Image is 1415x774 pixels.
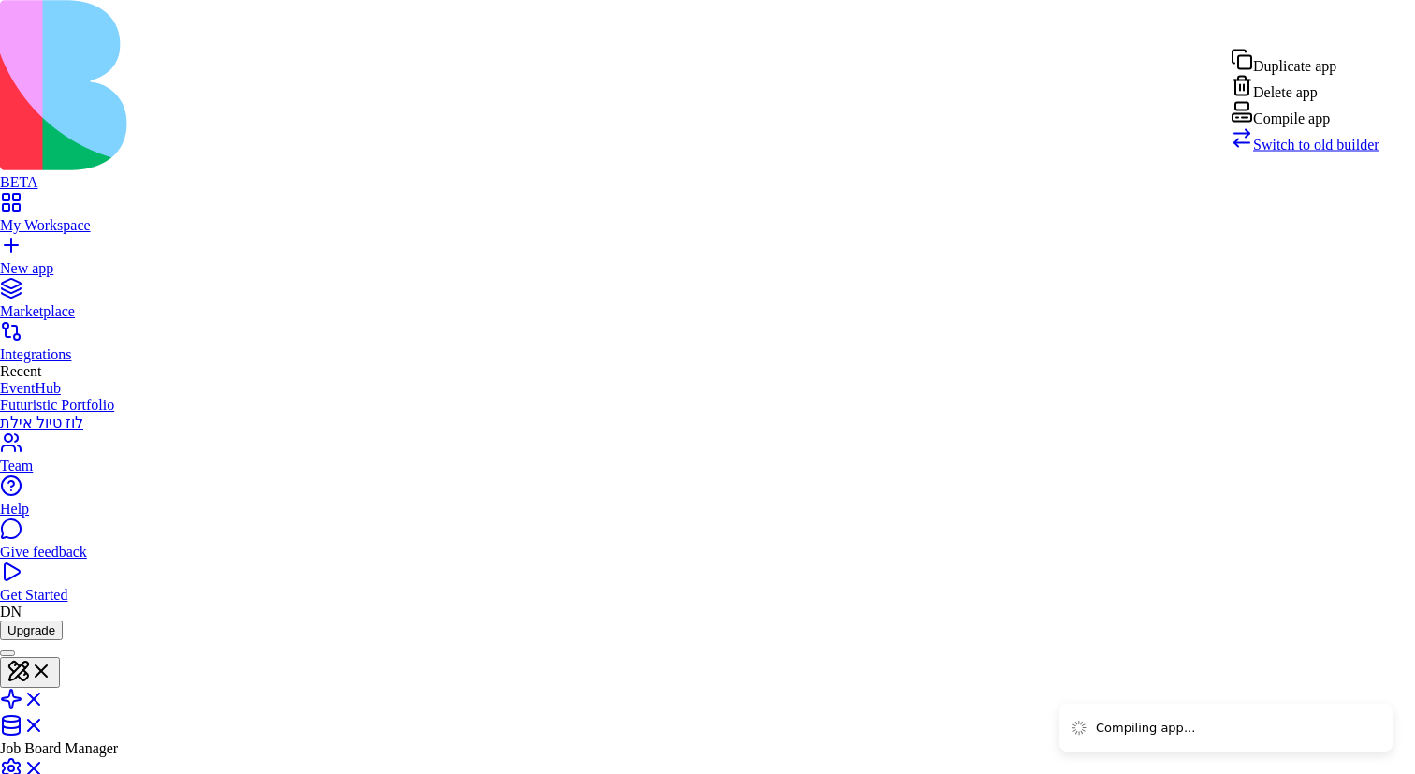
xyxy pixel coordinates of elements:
[1253,84,1318,100] span: Delete app
[1253,137,1379,153] span: Switch to old builder
[1231,101,1379,127] div: Compile app
[1231,49,1379,153] div: Admin
[1096,719,1195,737] div: Compiling app...
[1253,58,1336,74] span: Duplicate app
